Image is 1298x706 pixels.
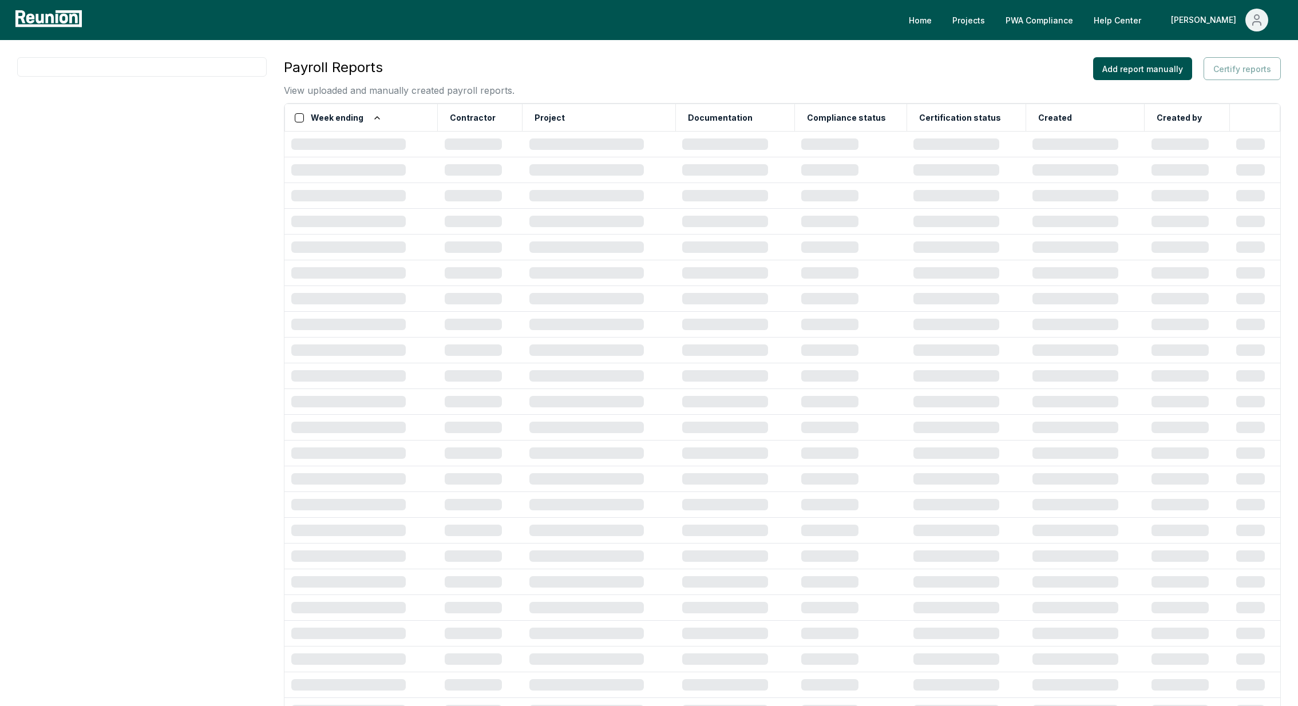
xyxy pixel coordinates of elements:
button: Created [1036,106,1074,129]
nav: Main [900,9,1287,31]
button: Contractor [448,106,498,129]
button: Project [532,106,567,129]
h3: Payroll Reports [284,57,515,78]
p: View uploaded and manually created payroll reports. [284,84,515,97]
button: Compliance status [805,106,888,129]
button: Documentation [686,106,755,129]
a: PWA Compliance [996,9,1082,31]
a: Home [900,9,941,31]
button: Add report manually [1093,57,1192,80]
button: Week ending [308,106,384,129]
a: Projects [943,9,994,31]
div: [PERSON_NAME] [1171,9,1241,31]
button: Created by [1154,106,1204,129]
button: Certification status [917,106,1003,129]
button: [PERSON_NAME] [1162,9,1277,31]
a: Help Center [1085,9,1150,31]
